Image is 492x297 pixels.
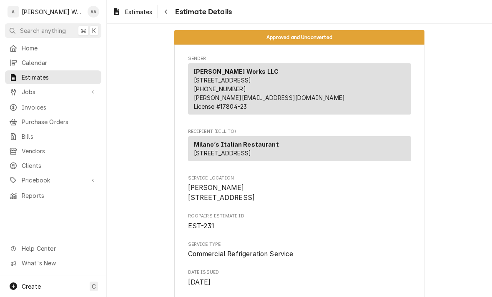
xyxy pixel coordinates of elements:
span: Service Type [188,241,411,248]
a: Estimates [109,5,156,19]
a: Estimates [5,70,101,84]
span: [STREET_ADDRESS] [194,77,251,84]
div: Aaron Anderson's Avatar [88,6,99,17]
span: Service Location [188,175,411,182]
span: Invoices [22,103,97,112]
button: Navigate back [159,5,173,18]
div: Date Issued [188,269,411,287]
div: A [8,6,19,17]
a: Calendar [5,56,101,70]
div: Roopairs Estimate ID [188,213,411,231]
span: Reports [22,191,97,200]
div: Recipient (Bill To) [188,136,411,165]
div: Status [174,30,424,45]
span: License # 17804-23 [194,103,247,110]
span: Estimate Details [173,6,232,17]
div: Estimate Recipient [188,128,411,165]
div: Estimate Sender [188,55,411,118]
span: Jobs [22,87,85,96]
span: Commercial Refrigeration Service [188,250,294,258]
a: [PERSON_NAME][EMAIL_ADDRESS][DOMAIN_NAME] [194,94,345,101]
span: [DATE] [188,278,211,286]
div: Sender [188,63,411,118]
strong: [PERSON_NAME] Works LLC [194,68,279,75]
span: Create [22,283,41,290]
span: Approved and Unconverted [266,35,332,40]
a: Go to Help Center [5,242,101,255]
span: Sender [188,55,411,62]
span: Help Center [22,244,96,253]
span: Recipient (Bill To) [188,128,411,135]
a: Go to Jobs [5,85,101,99]
a: Clients [5,159,101,172]
div: Service Location [188,175,411,203]
span: ⌘ [80,26,86,35]
span: [STREET_ADDRESS] [194,150,251,157]
span: Calendar [22,58,97,67]
a: Bills [5,130,101,143]
span: Home [22,44,97,52]
span: Pricebook [22,176,85,185]
a: Purchase Orders [5,115,101,129]
span: Roopairs Estimate ID [188,213,411,220]
span: Purchase Orders [22,117,97,126]
a: Home [5,41,101,55]
a: Reports [5,189,101,202]
div: [PERSON_NAME] Works LLC [22,7,83,16]
span: Date Issued [188,277,411,287]
span: Roopairs Estimate ID [188,221,411,231]
span: Vendors [22,147,97,155]
div: Sender [188,63,411,115]
span: What's New [22,259,96,267]
span: Service Type [188,249,411,259]
span: Clients [22,161,97,170]
span: EST-231 [188,222,215,230]
div: AA [88,6,99,17]
a: Go to Pricebook [5,173,101,187]
span: Search anything [20,26,66,35]
span: Estimates [22,73,97,82]
a: Vendors [5,144,101,158]
span: Estimates [125,7,152,16]
button: Search anything⌘K [5,23,101,38]
a: Go to What's New [5,256,101,270]
span: Date Issued [188,269,411,276]
a: Invoices [5,100,101,114]
div: Recipient (Bill To) [188,136,411,161]
span: Bills [22,132,97,141]
div: Service Type [188,241,411,259]
strong: Milano’s Italian Restaurant [194,141,279,148]
span: K [92,26,96,35]
a: [PHONE_NUMBER] [194,85,246,92]
span: C [92,282,96,291]
span: Service Location [188,183,411,202]
span: [PERSON_NAME] [STREET_ADDRESS] [188,184,255,202]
